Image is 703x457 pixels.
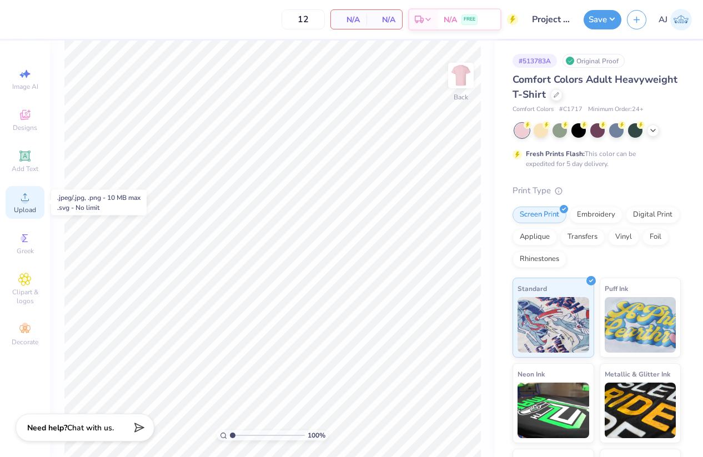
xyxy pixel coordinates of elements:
[282,9,325,29] input: – –
[57,193,140,203] div: .jpeg/.jpg, .png - 10 MB max
[659,9,692,31] a: AJ
[57,203,140,213] div: .svg - No limit
[513,229,557,245] div: Applique
[454,92,468,102] div: Back
[12,164,38,173] span: Add Text
[513,251,566,268] div: Rhinestones
[12,82,38,91] span: Image AI
[626,207,680,223] div: Digital Print
[559,105,583,114] span: # C1717
[67,423,114,433] span: Chat with us.
[605,297,676,353] img: Puff Ink
[14,205,36,214] span: Upload
[642,229,669,245] div: Foil
[513,54,557,68] div: # 513783A
[560,229,605,245] div: Transfers
[17,247,34,255] span: Greek
[526,149,585,158] strong: Fresh Prints Flash:
[518,297,589,353] img: Standard
[12,338,38,346] span: Decorate
[444,14,457,26] span: N/A
[518,383,589,438] img: Neon Ink
[13,123,37,132] span: Designs
[450,64,472,87] img: Back
[513,73,677,101] span: Comfort Colors Adult Heavyweight T-Shirt
[563,54,625,68] div: Original Proof
[659,13,667,26] span: AJ
[6,288,44,305] span: Clipart & logos
[464,16,475,23] span: FREE
[513,207,566,223] div: Screen Print
[605,368,670,380] span: Metallic & Glitter Ink
[605,383,676,438] img: Metallic & Glitter Ink
[526,149,662,169] div: This color can be expedited for 5 day delivery.
[608,229,639,245] div: Vinyl
[518,368,545,380] span: Neon Ink
[518,283,547,294] span: Standard
[308,430,325,440] span: 100 %
[670,9,692,31] img: Armiel John Calzada
[27,423,67,433] strong: Need help?
[513,184,681,197] div: Print Type
[605,283,628,294] span: Puff Ink
[584,10,621,29] button: Save
[338,14,360,26] span: N/A
[524,8,578,31] input: Untitled Design
[373,14,395,26] span: N/A
[588,105,644,114] span: Minimum Order: 24 +
[570,207,622,223] div: Embroidery
[513,105,554,114] span: Comfort Colors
